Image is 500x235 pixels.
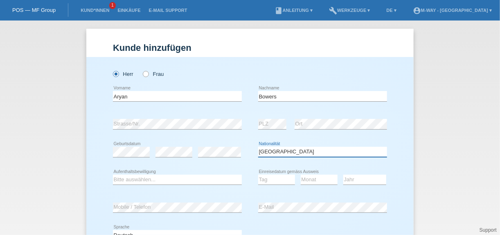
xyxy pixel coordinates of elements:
a: DE ▾ [383,8,401,13]
label: Frau [143,71,164,77]
h1: Kunde hinzufügen [113,43,387,53]
a: Einkäufe [113,8,144,13]
i: build [329,7,337,15]
input: Frau [143,71,148,76]
span: 1 [109,2,116,9]
a: buildWerkzeuge ▾ [325,8,374,13]
a: bookAnleitung ▾ [270,8,317,13]
a: account_circlem-way - [GEOGRAPHIC_DATA] ▾ [409,8,496,13]
input: Herr [113,71,118,76]
label: Herr [113,71,133,77]
a: Support [480,227,497,233]
a: Kund*innen [77,8,113,13]
a: E-Mail Support [145,8,191,13]
i: book [275,7,283,15]
a: POS — MF Group [12,7,56,13]
i: account_circle [413,7,421,15]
